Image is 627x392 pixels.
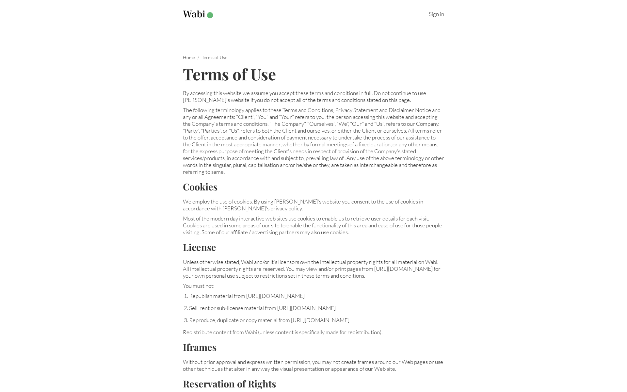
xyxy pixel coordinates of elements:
span: / [198,55,199,60]
li: Republish material from [URL][DOMAIN_NAME] [189,292,444,299]
p: The following terminology applies to these Terms and Conditions, Privacy Statement and Disclaimer... [183,106,444,175]
img: Wabi [183,10,215,19]
p: By accessing this website we assume you accept these terms and conditions in full. Do not continu... [183,90,444,103]
h2: License [183,241,444,253]
h1: Terms of Use [183,63,444,84]
h2: Iframes [183,341,444,353]
span: Terms of Use [202,55,227,60]
p: Most of the modern day interactive web sites use cookies to enable us to retrieve user details fo... [183,215,444,236]
a: Home [183,55,195,60]
p: We employ the use of cookies. By using [PERSON_NAME]'s website you consent to the use of cookies ... [183,198,444,212]
p: Unless otherwise stated, Wabi and/or it's licensors own the intellectual property rights for all ... [183,258,444,279]
p: Without prior approval and express written permission, you may not create frames around our Web p... [183,358,444,372]
p: You must not: [183,282,444,289]
li: Reproduce, duplicate or copy material from [URL][DOMAIN_NAME] [189,317,444,323]
h2: Reservation of Rights [183,377,444,390]
a: Sign in [429,10,444,17]
li: Sell, rent or sub-license material from [URL][DOMAIN_NAME] [189,304,444,311]
p: Redistribute content from Wabi (unless content is specifically made for redistribution). [183,329,444,335]
h2: Cookies [183,180,444,193]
